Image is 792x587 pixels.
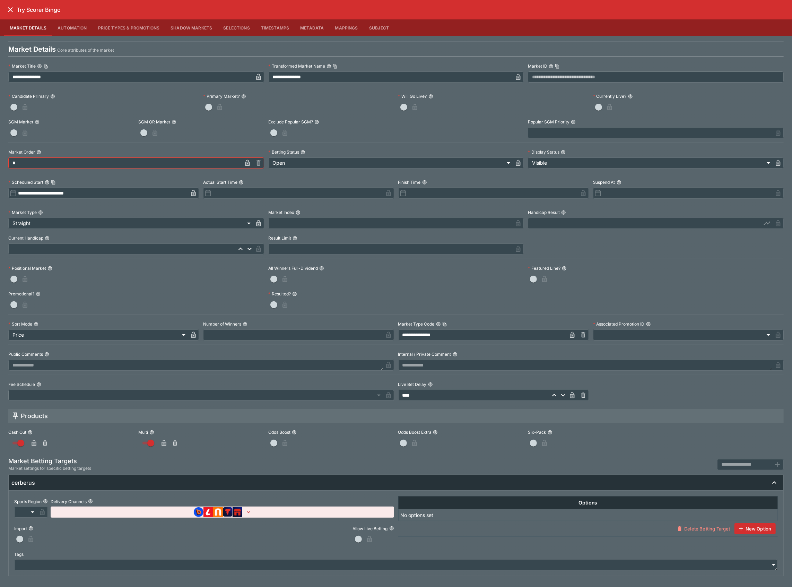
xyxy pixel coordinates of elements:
[239,180,244,185] button: Actual Start Time
[8,119,33,125] p: SGM Market
[218,19,255,36] button: Selections
[398,179,421,185] p: Finish Time
[398,509,778,521] td: No options set
[364,19,395,36] button: Subject
[8,321,32,327] p: Sort Mode
[8,291,34,297] p: Promotional?
[593,321,645,327] p: Associated Promotion ID
[442,322,447,327] button: Copy To Clipboard
[453,352,458,357] button: Internal / Private Comment
[51,499,87,504] p: Delivery Channels
[296,210,301,215] button: Market Index
[292,430,297,435] button: Odds Boost
[57,47,114,54] p: Core attributes of the market
[734,523,776,534] button: New Option
[646,322,651,327] button: Associated Promotion ID
[36,382,41,387] button: Fee Schedule
[433,430,438,435] button: Odds Boost Extra
[333,64,338,69] button: Copy To Clipboard
[138,119,170,125] p: SGM OR Market
[241,94,246,99] button: Primary Market?
[51,180,56,185] button: Copy To Clipboard
[528,63,547,69] p: Market ID
[52,19,93,36] button: Automation
[8,209,37,215] p: Market Type
[14,526,27,532] p: Import
[398,497,778,509] th: Options
[14,551,24,557] p: Tags
[428,382,433,387] button: Live Bet Delay
[223,507,233,517] img: brand
[398,93,427,99] p: Will Go Live?
[562,266,567,271] button: Featured Line?
[528,209,560,215] p: Handicap Result
[428,94,433,99] button: Will Go Live?
[213,507,223,517] img: brand
[422,180,427,185] button: Finish Time
[528,157,773,169] div: Visible
[149,430,154,435] button: Multi
[268,235,291,241] p: Result Limit
[8,179,43,185] p: Scheduled Start
[528,149,559,155] p: Display Status
[561,210,566,215] button: Handicap Result
[38,210,43,215] button: Market Type
[561,150,566,155] button: Display Status
[389,526,394,531] button: Allow Live Betting
[233,507,243,517] img: brand
[8,149,35,155] p: Market Order
[14,499,42,504] p: Sports Region
[528,429,546,435] p: Six-Pack
[268,429,290,435] p: Odds Boost
[555,64,560,69] button: Copy To Clipboard
[194,507,203,517] img: brand
[44,352,49,357] button: Public Comments
[617,180,621,185] button: Suspend At
[528,119,569,125] p: Popular SGM Priority
[571,120,576,124] button: Popular SGM Priority
[436,322,441,327] button: Market Type CodeCopy To Clipboard
[255,19,295,36] button: Timestamps
[398,351,451,357] p: Internal / Private Comment
[8,429,26,435] p: Cash Out
[11,479,35,486] h6: cerberus
[549,64,554,69] button: Market IDCopy To Clipboard
[36,150,41,155] button: Market Order
[8,218,253,229] div: Straight
[8,351,43,357] p: Public Comments
[17,6,61,14] h6: Try Scorer Bingo
[292,292,297,296] button: Resulted?
[4,3,17,16] button: close
[8,381,35,387] p: Fee Schedule
[243,322,247,327] button: Number of Winners
[301,150,305,155] button: Betting Status
[138,429,148,435] p: Multi
[8,63,36,69] p: Market Title
[268,265,318,271] p: All Winners Full-Dividend
[45,236,50,241] button: Current Handicap
[268,63,325,69] p: Transformed Market Name
[673,523,734,534] button: Delete Betting Target
[295,19,329,36] button: Metadata
[203,93,240,99] p: Primary Market?
[203,321,241,327] p: Number of Winners
[50,94,55,99] button: Candidate Primary
[21,412,48,420] h5: Products
[268,291,291,297] p: Resulted?
[319,266,324,271] button: All Winners Full-Dividend
[47,266,52,271] button: Positional Market
[8,329,188,340] div: Price
[8,457,91,465] h5: Market Betting Targets
[353,526,388,532] p: Allow Live Betting
[8,235,43,241] p: Current Handicap
[593,179,615,185] p: Suspend At
[268,209,294,215] p: Market Index
[593,93,627,99] p: Currently Live?
[327,64,331,69] button: Transformed Market NameCopy To Clipboard
[398,321,435,327] p: Market Type Code
[36,292,41,296] button: Promotional?
[293,236,297,241] button: Result Limit
[93,19,165,36] button: Price Types & Promotions
[8,45,56,54] h4: Market Details
[528,265,560,271] p: Featured Line?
